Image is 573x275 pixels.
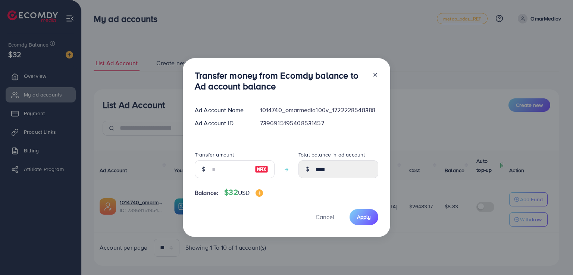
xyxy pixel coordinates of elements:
div: 7396915195408531457 [254,119,384,127]
label: Transfer amount [195,151,234,158]
div: 1014740_omarmedia100v_1722228548388 [254,106,384,114]
label: Total balance in ad account [298,151,365,158]
span: Balance: [195,189,218,197]
div: Ad Account Name [189,106,254,114]
img: image [255,165,268,174]
button: Apply [350,209,378,225]
span: Cancel [316,213,334,221]
img: image [256,189,263,197]
span: Apply [357,213,371,221]
h3: Transfer money from Ecomdy balance to Ad account balance [195,70,366,92]
h4: $32 [224,188,263,197]
span: USD [238,189,250,197]
button: Cancel [306,209,344,225]
iframe: Chat [541,241,567,269]
div: Ad Account ID [189,119,254,127]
